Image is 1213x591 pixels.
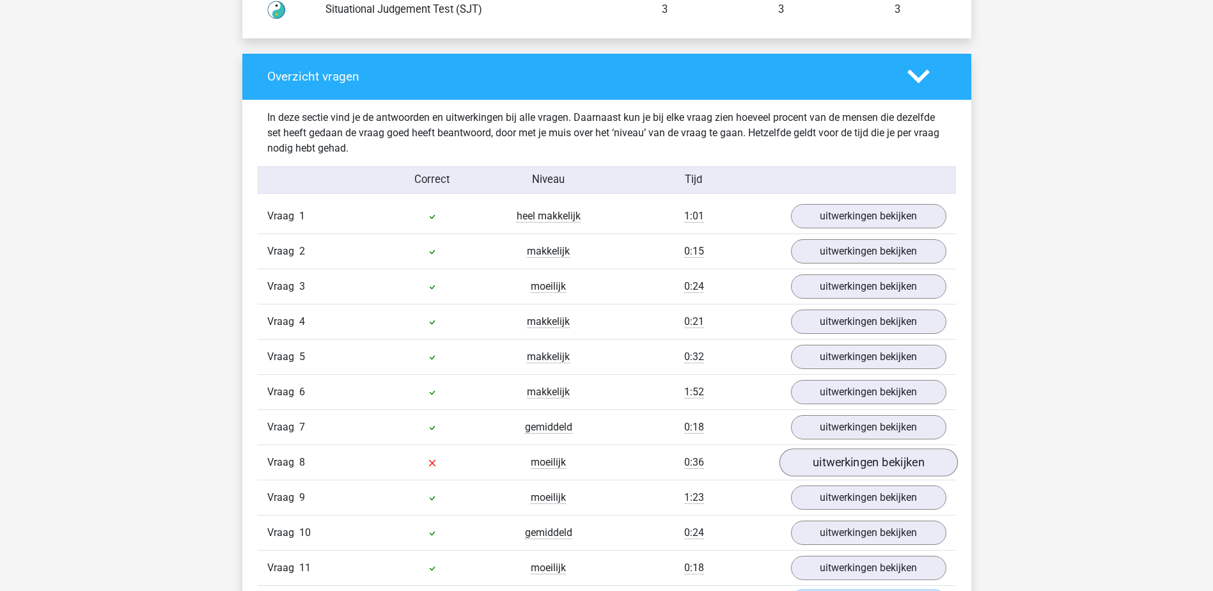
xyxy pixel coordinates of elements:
div: Niveau [490,172,607,188]
div: Situational Judgement Test (SJT) [316,2,607,18]
a: uitwerkingen bekijken [791,415,946,439]
span: 0:24 [684,526,704,539]
span: gemiddeld [525,421,572,434]
span: heel makkelijk [517,210,581,223]
div: Tijd [606,172,781,188]
span: gemiddeld [525,526,572,539]
span: moeilijk [531,491,566,504]
div: 3 [607,2,723,18]
span: 4 [299,315,305,327]
a: uitwerkingen bekijken [791,204,946,228]
span: Vraag [267,209,299,224]
span: Vraag [267,314,299,329]
a: uitwerkingen bekijken [791,485,946,510]
span: 0:24 [684,280,704,293]
span: 8 [299,456,305,468]
span: 1 [299,210,305,222]
span: 0:15 [684,245,704,258]
span: makkelijk [527,245,570,258]
div: 3 [840,2,956,18]
span: Vraag [267,525,299,540]
span: Vraag [267,349,299,365]
span: 11 [299,562,311,574]
span: Vraag [267,420,299,435]
h4: Overzicht vragen [267,69,888,84]
span: 2 [299,245,305,257]
span: 10 [299,526,311,539]
span: 7 [299,421,305,433]
span: 0:21 [684,315,704,328]
a: uitwerkingen bekijken [791,380,946,404]
span: Vraag [267,490,299,505]
a: uitwerkingen bekijken [791,556,946,580]
span: Vraag [267,244,299,259]
span: 0:18 [684,421,704,434]
span: 6 [299,386,305,398]
a: uitwerkingen bekijken [791,239,946,264]
span: moeilijk [531,456,566,469]
div: 3 [723,2,840,18]
span: moeilijk [531,562,566,574]
span: makkelijk [527,351,570,363]
span: 9 [299,491,305,503]
span: 1:23 [684,491,704,504]
div: In deze sectie vind je de antwoorden en uitwerkingen bij alle vragen. Daarnaast kun je bij elke v... [258,110,956,156]
span: 5 [299,351,305,363]
a: uitwerkingen bekijken [791,521,946,545]
span: makkelijk [527,315,570,328]
span: 1:52 [684,386,704,398]
a: uitwerkingen bekijken [779,448,957,477]
span: 0:32 [684,351,704,363]
span: 3 [299,280,305,292]
span: Vraag [267,384,299,400]
a: uitwerkingen bekijken [791,345,946,369]
div: Correct [374,172,490,188]
a: uitwerkingen bekijken [791,310,946,334]
a: uitwerkingen bekijken [791,274,946,299]
span: 0:36 [684,456,704,469]
span: 0:18 [684,562,704,574]
span: Vraag [267,455,299,470]
span: Vraag [267,279,299,294]
span: 1:01 [684,210,704,223]
span: moeilijk [531,280,566,293]
span: Vraag [267,560,299,576]
span: makkelijk [527,386,570,398]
